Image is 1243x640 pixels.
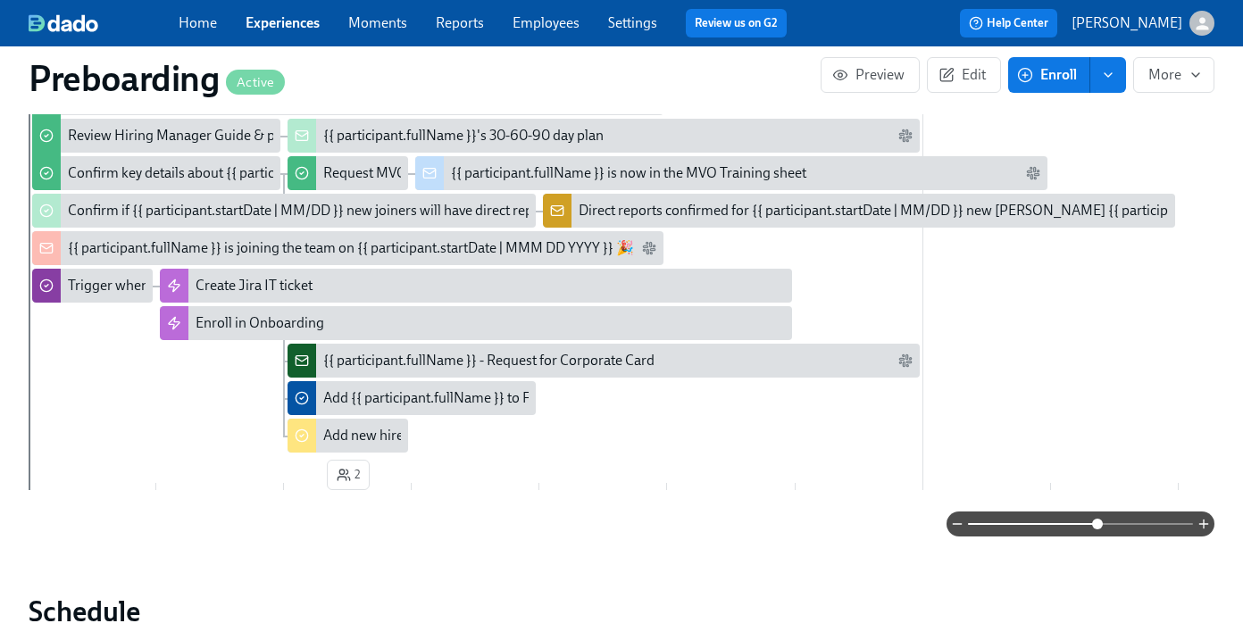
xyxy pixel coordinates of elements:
[1090,57,1126,93] button: enroll
[1148,66,1199,84] span: More
[608,14,657,31] a: Settings
[1133,57,1214,93] button: More
[942,66,986,84] span: Edit
[288,344,919,378] div: {{ participant.fullName }} - Request for Corporate Card
[323,426,619,445] div: Add new hire to [GEOGRAPHIC_DATA] Calendar
[348,14,407,31] a: Moments
[288,119,919,153] div: {{ participant.fullName }}'s 30-60-90 day plan
[1072,13,1182,33] p: [PERSON_NAME]
[32,269,153,303] div: Trigger when all IT info provided
[29,14,98,32] img: dado
[1008,57,1090,93] button: Enroll
[246,14,320,31] a: Experiences
[68,201,557,220] div: Confirm if {{ participant.startDate | MM/DD }} new joiners will have direct reports
[415,156,1047,190] div: {{ participant.fullName }} is now in the MVO Training sheet
[179,14,217,31] a: Home
[821,57,920,93] button: Preview
[898,353,913,368] svg: Slack
[960,9,1057,37] button: Help Center
[323,126,604,145] div: {{ participant.fullName }}'s 30-60-90 day plan
[32,119,280,153] div: Review Hiring Manager Guide & provide link to onboarding plan
[196,276,313,295] div: Create Jira IT ticket
[451,163,806,183] div: {{ participant.fullName }} is now in the MVO Training sheet
[288,381,536,415] div: Add {{ participant.fullName }} to Fleetio
[436,14,484,31] a: Reports
[29,57,285,100] h1: Preboarding
[288,156,408,190] div: Request MVO Training for {{ participant.fullName }}
[323,163,638,183] div: Request MVO Training for {{ participant.fullName }}
[160,269,791,303] div: Create Jira IT ticket
[68,126,458,145] div: Review Hiring Manager Guide & provide link to onboarding plan
[29,14,179,32] a: dado
[642,241,656,255] svg: Slack
[327,460,370,490] button: 2
[898,129,913,143] svg: Slack
[836,66,905,84] span: Preview
[969,14,1048,32] span: Help Center
[543,194,1174,228] div: Direct reports confirmed for {{ participant.startDate | MM/DD }} new [PERSON_NAME] {{ participant...
[196,313,324,333] div: Enroll in Onboarding
[337,466,360,484] span: 2
[160,306,791,340] div: Enroll in Onboarding
[323,388,564,408] div: Add {{ participant.fullName }} to Fleetio
[323,351,655,370] div: {{ participant.fullName }} - Request for Corporate Card
[68,238,634,258] div: {{ participant.fullName }} is joining the team on {{ participant.startDate | MMM DD YYYY }} 🎉
[1072,11,1214,36] button: [PERSON_NAME]
[32,231,663,265] div: {{ participant.fullName }} is joining the team on {{ participant.startDate | MMM DD YYYY }} 🎉
[686,9,787,37] button: Review us on G2
[288,419,408,453] div: Add new hire to [GEOGRAPHIC_DATA] Calendar
[226,76,285,89] span: Active
[1021,66,1077,84] span: Enroll
[695,14,778,32] a: Review us on G2
[1026,166,1040,180] svg: Slack
[32,156,280,190] div: Confirm key details about {{ participant.firstName }}
[68,276,265,295] div: Trigger when all IT info provided
[513,14,580,31] a: Employees
[29,594,1214,629] h2: Schedule
[927,57,1001,93] button: Edit
[32,194,536,228] div: Confirm if {{ participant.startDate | MM/DD }} new joiners will have direct reports
[68,163,384,183] div: Confirm key details about {{ participant.firstName }}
